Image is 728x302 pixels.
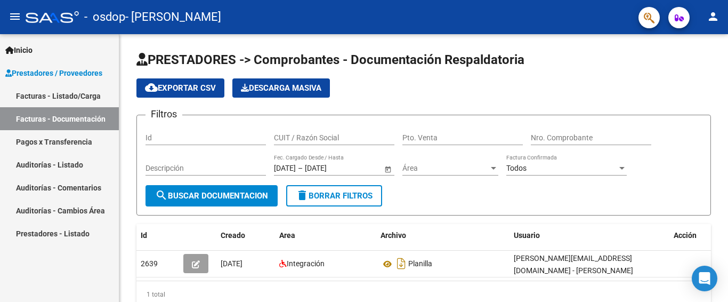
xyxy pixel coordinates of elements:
span: Buscar Documentacion [155,191,268,201]
span: Archivo [381,231,406,240]
button: Descarga Masiva [232,78,330,98]
span: Prestadores / Proveedores [5,67,102,79]
datatable-header-cell: Usuario [509,224,669,247]
span: Todos [506,164,527,172]
span: 2639 [141,259,158,268]
mat-icon: delete [296,189,309,202]
mat-icon: menu [9,10,21,23]
span: [DATE] [221,259,242,268]
span: Id [141,231,147,240]
span: Borrar Filtros [296,191,373,201]
span: Usuario [514,231,540,240]
span: Exportar CSV [145,83,216,93]
datatable-header-cell: Acción [669,224,723,247]
mat-icon: person [707,10,719,23]
button: Buscar Documentacion [145,185,278,206]
div: Open Intercom Messenger [692,266,717,291]
mat-icon: search [155,189,168,202]
span: Planilla [408,260,432,268]
mat-icon: cloud_download [145,81,158,94]
span: Descarga Masiva [241,83,321,93]
datatable-header-cell: Area [275,224,376,247]
span: [PERSON_NAME][EMAIL_ADDRESS][DOMAIN_NAME] - [PERSON_NAME] [514,254,633,275]
button: Borrar Filtros [286,185,382,206]
span: Creado [221,231,245,240]
button: Exportar CSV [136,78,224,98]
i: Descargar documento [394,255,408,272]
span: Área [402,164,489,173]
span: Inicio [5,44,33,56]
datatable-header-cell: Creado [216,224,275,247]
app-download-masive: Descarga masiva de comprobantes (adjuntos) [232,78,330,98]
input: Fecha inicio [274,164,296,173]
span: - osdop [84,5,125,29]
span: Area [279,231,295,240]
span: PRESTADORES -> Comprobantes - Documentación Respaldatoria [136,52,524,67]
datatable-header-cell: Id [136,224,179,247]
button: Open calendar [382,163,393,174]
input: Fecha fin [305,164,357,173]
span: – [298,164,303,173]
span: Integración [287,259,325,268]
span: Acción [674,231,697,240]
datatable-header-cell: Archivo [376,224,509,247]
h3: Filtros [145,107,182,122]
span: - [PERSON_NAME] [125,5,221,29]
